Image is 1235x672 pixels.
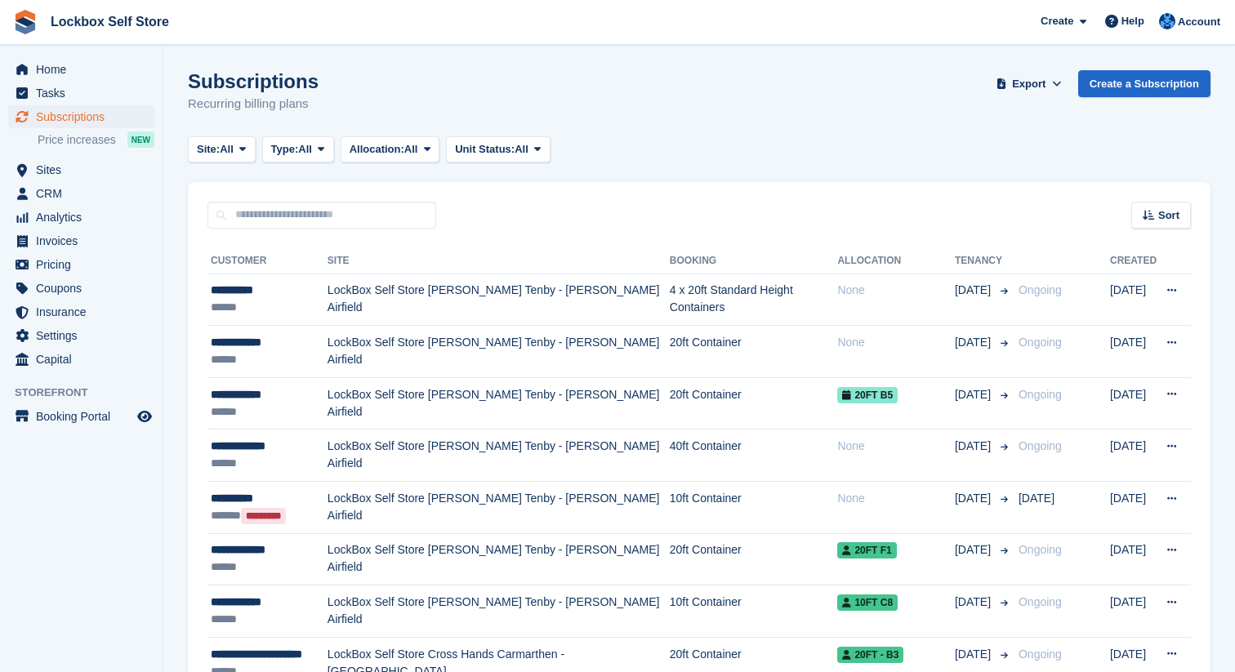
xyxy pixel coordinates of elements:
[1158,207,1179,224] span: Sort
[8,229,154,252] a: menu
[1019,439,1062,452] span: Ongoing
[670,377,838,429] td: 20ft Container
[36,300,134,323] span: Insurance
[837,282,955,299] div: None
[328,585,670,638] td: LockBox Self Store [PERSON_NAME] Tenby - [PERSON_NAME] Airfield
[455,141,515,158] span: Unit Status:
[1078,70,1210,97] a: Create a Subscription
[837,594,898,611] span: 10FT C8
[1019,648,1062,661] span: Ongoing
[1110,585,1157,638] td: [DATE]
[837,248,955,274] th: Allocation
[341,136,440,163] button: Allocation: All
[1019,336,1062,349] span: Ongoing
[328,533,670,585] td: LockBox Self Store [PERSON_NAME] Tenby - [PERSON_NAME] Airfield
[1110,377,1157,429] td: [DATE]
[1121,13,1144,29] span: Help
[670,429,838,482] td: 40ft Container
[1110,248,1157,274] th: Created
[8,300,154,323] a: menu
[127,131,154,148] div: NEW
[955,438,994,455] span: [DATE]
[44,8,176,35] a: Lockbox Self Store
[38,132,116,148] span: Price increases
[8,277,154,300] a: menu
[1019,388,1062,401] span: Ongoing
[8,82,154,105] a: menu
[328,482,670,534] td: LockBox Self Store [PERSON_NAME] Tenby - [PERSON_NAME] Airfield
[993,70,1065,97] button: Export
[1019,492,1054,505] span: [DATE]
[36,405,134,428] span: Booking Portal
[837,647,903,663] span: 20ft - B3
[13,10,38,34] img: stora-icon-8386f47178a22dfd0bd8f6a31ec36ba5ce8667c1dd55bd0f319d3a0aa187defe.svg
[670,274,838,326] td: 4 x 20ft Standard Height Containers
[36,206,134,229] span: Analytics
[36,253,134,276] span: Pricing
[188,136,256,163] button: Site: All
[36,348,134,371] span: Capital
[328,274,670,326] td: LockBox Self Store [PERSON_NAME] Tenby - [PERSON_NAME] Airfield
[670,482,838,534] td: 10ft Container
[262,136,334,163] button: Type: All
[955,541,994,559] span: [DATE]
[955,248,1012,274] th: Tenancy
[36,105,134,128] span: Subscriptions
[8,182,154,205] a: menu
[8,348,154,371] a: menu
[670,533,838,585] td: 20ft Container
[955,386,994,403] span: [DATE]
[271,141,299,158] span: Type:
[837,387,898,403] span: 20FT B5
[38,131,154,149] a: Price increases NEW
[298,141,312,158] span: All
[670,585,838,638] td: 10ft Container
[328,377,670,429] td: LockBox Self Store [PERSON_NAME] Tenby - [PERSON_NAME] Airfield
[188,95,319,113] p: Recurring billing plans
[955,282,994,299] span: [DATE]
[36,182,134,205] span: CRM
[36,277,134,300] span: Coupons
[1110,533,1157,585] td: [DATE]
[8,105,154,128] a: menu
[1019,283,1062,296] span: Ongoing
[8,206,154,229] a: menu
[1019,595,1062,608] span: Ongoing
[1178,14,1220,30] span: Account
[837,490,955,507] div: None
[955,490,994,507] span: [DATE]
[1019,543,1062,556] span: Ongoing
[36,58,134,81] span: Home
[955,646,994,663] span: [DATE]
[36,82,134,105] span: Tasks
[8,405,154,428] a: menu
[670,326,838,378] td: 20ft Container
[1110,482,1157,534] td: [DATE]
[955,594,994,611] span: [DATE]
[8,253,154,276] a: menu
[1012,76,1046,92] span: Export
[207,248,328,274] th: Customer
[446,136,550,163] button: Unit Status: All
[837,334,955,351] div: None
[328,429,670,482] td: LockBox Self Store [PERSON_NAME] Tenby - [PERSON_NAME] Airfield
[197,141,220,158] span: Site:
[515,141,528,158] span: All
[955,334,994,351] span: [DATE]
[1110,429,1157,482] td: [DATE]
[670,248,838,274] th: Booking
[36,229,134,252] span: Invoices
[837,542,896,559] span: 20FT F1
[1041,13,1073,29] span: Create
[36,158,134,181] span: Sites
[404,141,418,158] span: All
[1159,13,1175,29] img: Naomi Davies
[8,324,154,347] a: menu
[220,141,234,158] span: All
[8,158,154,181] a: menu
[8,58,154,81] a: menu
[1110,326,1157,378] td: [DATE]
[350,141,404,158] span: Allocation:
[328,326,670,378] td: LockBox Self Store [PERSON_NAME] Tenby - [PERSON_NAME] Airfield
[328,248,670,274] th: Site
